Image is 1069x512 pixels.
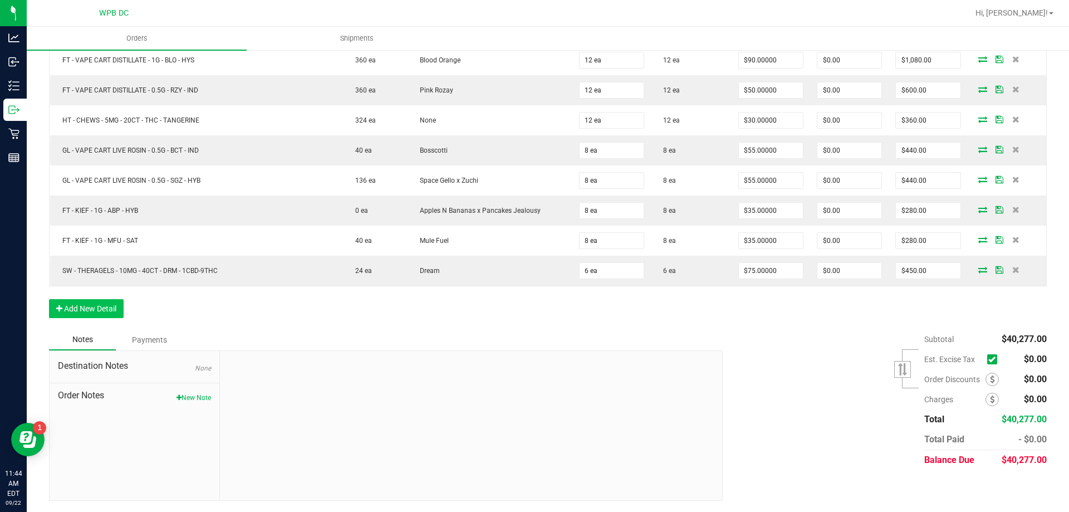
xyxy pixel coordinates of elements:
span: SW - THERAGELS - 10MG - 40CT - DRM - 1CBD-9THC [57,267,218,275]
input: 0 [896,52,960,68]
div: Payments [116,330,183,350]
input: 0 [896,203,960,218]
span: FT - VAPE CART DISTILLATE - 1G - BLO - HYS [57,56,194,64]
span: 8 ea [658,177,676,184]
input: 0 [739,52,803,68]
span: Delete Order Detail [1008,176,1024,183]
span: Save Order Detail [991,176,1008,183]
inline-svg: Reports [8,152,19,163]
input: 0 [739,173,803,188]
span: Save Order Detail [991,206,1008,213]
span: Delete Order Detail [1008,236,1024,243]
span: Space Gello x Zuchi [414,177,478,184]
span: Save Order Detail [991,86,1008,92]
span: Pink Rozay [414,86,453,94]
span: $0.00 [1024,374,1047,384]
span: Subtotal [924,335,954,344]
span: 136 ea [350,177,376,184]
p: 09/22 [5,499,22,507]
span: Bosscotti [414,147,448,154]
span: 360 ea [350,56,376,64]
span: FT - VAPE CART DISTILLATE - 0.5G - RZY - IND [57,86,198,94]
input: 0 [739,113,803,128]
input: 0 [817,82,881,98]
input: 0 [580,233,644,248]
span: 40 ea [350,237,372,245]
span: FT - KIEF - 1G - ABP - HYB [57,207,138,214]
span: Delete Order Detail [1008,206,1024,213]
span: Order Notes [58,389,211,402]
p: 11:44 AM EDT [5,469,22,499]
a: Orders [27,27,247,50]
input: 0 [817,52,881,68]
span: Delete Order Detail [1008,266,1024,273]
span: Orders [111,33,163,43]
span: GL - VAPE CART LIVE ROSIN - 0.5G - BCT - IND [57,147,199,154]
span: GL - VAPE CART LIVE ROSIN - 0.5G - SGZ - HYB [57,177,200,184]
span: Total Paid [924,434,964,445]
iframe: Resource center unread badge [33,421,46,435]
input: 0 [739,143,803,158]
span: None [195,364,211,372]
span: Delete Order Detail [1008,146,1024,153]
inline-svg: Inventory [8,80,19,91]
input: 0 [580,143,644,158]
span: Est. Excise Tax [924,355,983,364]
span: Save Order Detail [991,236,1008,243]
span: Delete Order Detail [1008,116,1024,123]
span: Total [924,414,944,425]
div: Notes [49,329,116,350]
span: WPB DC [99,8,129,18]
input: 0 [739,263,803,279]
span: $0.00 [1024,354,1047,364]
span: 12 ea [658,56,680,64]
span: 6 ea [658,267,676,275]
span: 8 ea [658,237,676,245]
span: Calculate excise tax [987,352,1002,367]
button: Add New Detail [49,299,124,318]
span: 40 ea [350,147,372,154]
span: 0 ea [350,207,368,214]
input: 0 [817,263,881,279]
span: Dream [414,267,440,275]
input: 0 [896,233,960,248]
input: 0 [817,173,881,188]
input: 0 [817,143,881,158]
span: Apples N Bananas x Pancakes Jealousy [414,207,541,214]
span: Blood Orange [414,56,460,64]
span: Save Order Detail [991,146,1008,153]
input: 0 [739,203,803,218]
span: FT - KIEF - 1G - MFU - SAT [57,237,138,245]
span: Destination Notes [58,359,211,373]
inline-svg: Inbound [8,56,19,67]
span: $40,277.00 [1002,334,1047,344]
input: 0 [817,233,881,248]
input: 0 [896,263,960,279]
span: Save Order Detail [991,56,1008,62]
a: Shipments [247,27,467,50]
input: 0 [739,233,803,248]
span: 8 ea [658,147,676,154]
span: $40,277.00 [1002,414,1047,425]
span: 8 ea [658,207,676,214]
span: 12 ea [658,116,680,124]
input: 0 [580,52,644,68]
span: Shipments [325,33,389,43]
span: Balance Due [924,455,974,465]
input: 0 [896,143,960,158]
span: $40,277.00 [1002,455,1047,465]
span: Save Order Detail [991,116,1008,123]
input: 0 [580,82,644,98]
iframe: Resource center [11,423,45,456]
input: 0 [896,173,960,188]
span: 24 ea [350,267,372,275]
span: HT - CHEWS - 5MG - 20CT - THC - TANGERINE [57,116,199,124]
span: Delete Order Detail [1008,86,1024,92]
input: 0 [580,113,644,128]
input: 0 [896,82,960,98]
inline-svg: Retail [8,128,19,139]
input: 0 [896,113,960,128]
span: Charges [924,395,985,404]
input: 0 [580,203,644,218]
